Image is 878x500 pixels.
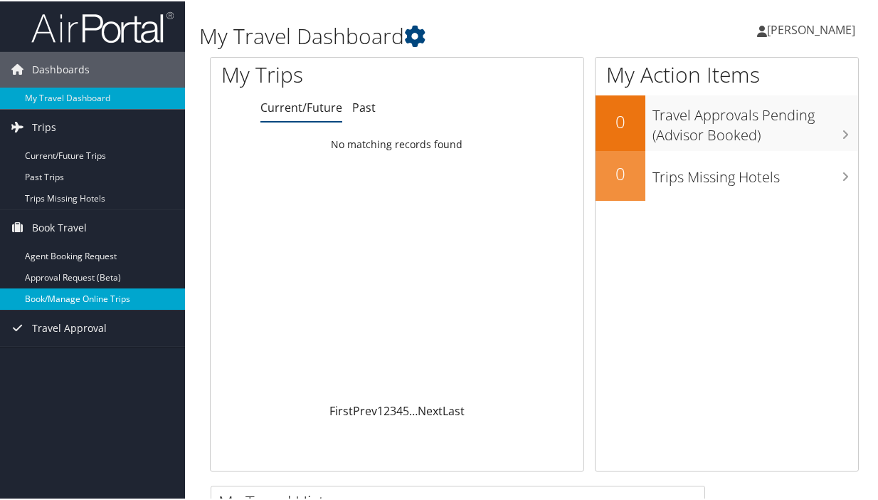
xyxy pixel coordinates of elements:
[403,402,409,417] a: 5
[390,402,396,417] a: 3
[652,159,858,186] h3: Trips Missing Hotels
[377,402,384,417] a: 1
[596,150,858,199] a: 0Trips Missing Hotels
[596,108,645,132] h2: 0
[211,130,583,156] td: No matching records found
[32,309,107,345] span: Travel Approval
[767,21,855,36] span: [PERSON_NAME]
[32,51,90,86] span: Dashboards
[352,98,376,114] a: Past
[260,98,342,114] a: Current/Future
[31,9,174,43] img: airportal-logo.png
[396,402,403,417] a: 4
[409,402,418,417] span: …
[443,402,465,417] a: Last
[329,402,353,417] a: First
[652,97,858,144] h3: Travel Approvals Pending (Advisor Booked)
[199,20,646,50] h1: My Travel Dashboard
[32,209,87,244] span: Book Travel
[596,58,858,88] h1: My Action Items
[418,402,443,417] a: Next
[221,58,418,88] h1: My Trips
[353,402,377,417] a: Prev
[596,94,858,149] a: 0Travel Approvals Pending (Advisor Booked)
[757,7,869,50] a: [PERSON_NAME]
[596,160,645,184] h2: 0
[384,402,390,417] a: 2
[32,108,56,144] span: Trips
